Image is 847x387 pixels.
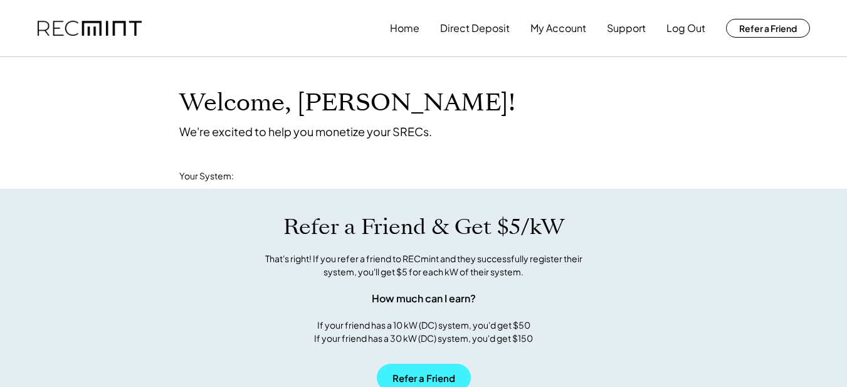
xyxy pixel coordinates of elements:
button: My Account [530,16,586,41]
h1: Refer a Friend & Get $5/kW [283,214,564,240]
button: Refer a Friend [726,19,810,38]
div: We're excited to help you monetize your SRECs. [179,124,432,139]
div: If your friend has a 10 kW (DC) system, you'd get $50 If your friend has a 30 kW (DC) system, you... [314,319,533,345]
div: How much can I earn? [372,291,476,306]
button: Log Out [666,16,705,41]
div: That's right! If you refer a friend to RECmint and they successfully register their system, you'l... [251,252,596,278]
img: recmint-logotype%403x.png [38,21,142,36]
button: Direct Deposit [440,16,510,41]
button: Support [607,16,646,41]
button: Home [390,16,419,41]
div: Your System: [179,170,234,183]
h1: Welcome, [PERSON_NAME]! [179,88,515,118]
